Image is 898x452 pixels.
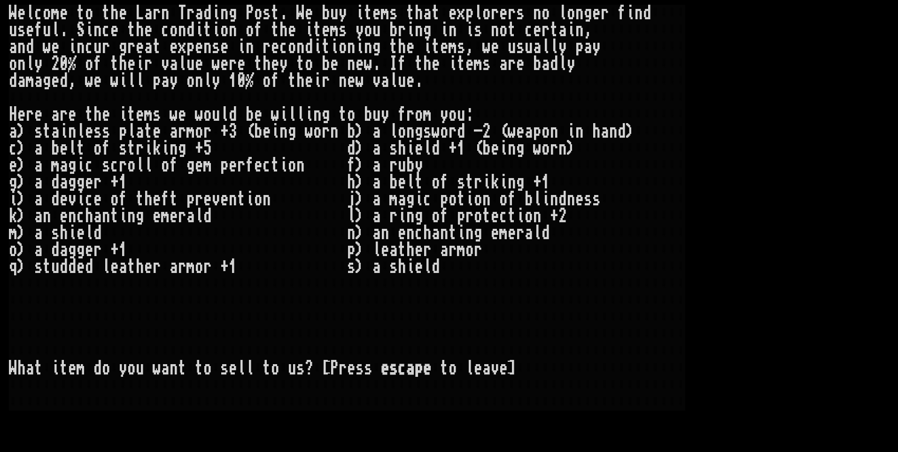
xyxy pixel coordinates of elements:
div: r [60,106,68,123]
div: a [144,5,153,22]
div: y [279,55,288,72]
div: t [508,22,516,39]
div: t [127,106,136,123]
div: o [170,22,178,39]
div: o [85,5,93,22]
div: c [161,22,170,39]
div: e [271,55,279,72]
div: o [542,5,550,22]
div: i [119,106,127,123]
div: m [144,106,153,123]
div: t [203,22,212,39]
div: s [17,22,26,39]
div: n [246,39,254,55]
div: i [237,39,246,55]
div: i [212,22,220,39]
div: e [516,55,525,72]
div: o [254,5,263,22]
div: e [449,5,457,22]
div: t [271,22,279,39]
div: l [558,5,567,22]
div: e [51,72,60,89]
div: o [263,72,271,89]
div: d [643,5,651,22]
div: l [288,106,296,123]
div: u [508,39,516,55]
div: r [144,55,153,72]
div: l [26,55,34,72]
div: e [93,72,102,89]
div: t [271,5,279,22]
div: v [372,72,381,89]
div: n [178,22,186,39]
div: a [542,55,550,72]
div: a [9,39,17,55]
div: . [372,55,381,72]
div: e [195,39,203,55]
div: i [85,22,93,39]
div: n [77,39,85,55]
div: s [482,55,491,72]
div: u [43,22,51,39]
div: b [322,55,330,72]
div: d [60,72,68,89]
div: c [102,22,110,39]
div: T [178,5,186,22]
div: o [364,22,372,39]
div: t [127,22,136,39]
div: w [85,72,93,89]
div: e [491,39,499,55]
div: d [550,55,558,72]
div: r [491,5,499,22]
div: e [305,72,313,89]
div: h [263,55,271,72]
div: m [51,5,60,22]
div: r [263,39,271,55]
div: u [212,106,220,123]
div: l [136,72,144,89]
div: n [195,72,203,89]
div: r [186,5,195,22]
div: i [440,22,449,39]
div: o [85,55,93,72]
div: o [288,39,296,55]
div: e [440,39,449,55]
div: e [110,22,119,39]
div: b [389,22,398,39]
div: e [406,72,415,89]
div: l [474,5,482,22]
div: y [339,5,347,22]
div: g [423,22,432,39]
div: o [482,5,491,22]
div: g [43,72,51,89]
div: n [161,5,170,22]
div: o [567,5,575,22]
div: u [330,5,339,22]
div: i [195,22,203,39]
div: t [322,39,330,55]
div: 0 [60,55,68,72]
div: e [144,22,153,39]
div: m [474,55,482,72]
div: b [533,55,542,72]
div: l [296,106,305,123]
div: c [85,39,93,55]
div: e [51,39,60,55]
div: f [34,22,43,39]
div: a [499,55,508,72]
div: H [9,106,17,123]
div: e [372,5,381,22]
div: m [26,72,34,89]
div: r [127,39,136,55]
div: d [26,39,34,55]
div: e [170,39,178,55]
div: d [229,106,237,123]
div: i [406,22,415,39]
div: e [195,55,203,72]
div: e [136,39,144,55]
div: n [220,5,229,22]
div: h [398,39,406,55]
div: o [339,39,347,55]
div: n [533,5,542,22]
div: w [482,39,491,55]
